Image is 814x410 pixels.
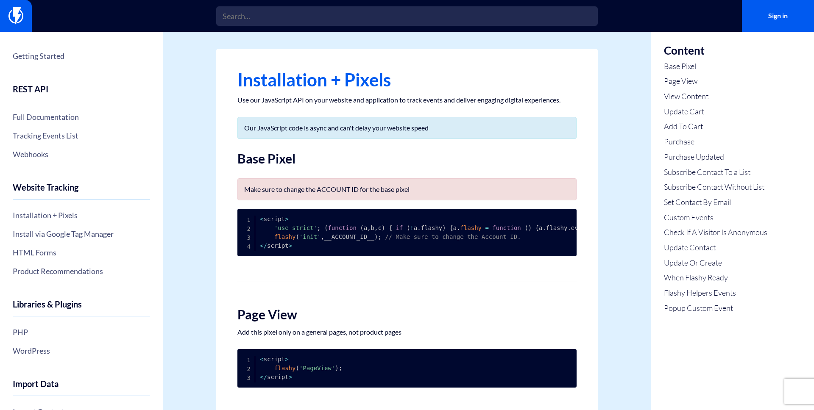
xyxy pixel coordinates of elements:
[321,233,324,240] span: ,
[216,6,598,26] input: Search...
[389,224,392,231] span: {
[13,208,150,222] a: Installation + Pixels
[396,224,403,231] span: if
[13,264,150,278] a: Product Recommendations
[374,224,378,231] span: ,
[382,224,385,231] span: )
[13,128,150,143] a: Tracking Events List
[442,224,446,231] span: )
[664,91,767,102] a: View Content
[664,106,767,117] a: Update Cart
[664,44,767,57] h3: Content
[237,152,577,166] h2: Base Pixel
[317,224,321,231] span: ;
[13,183,150,199] h4: Website Tracking
[360,224,363,231] span: (
[324,224,328,231] span: (
[260,356,263,363] span: <
[13,49,150,63] a: Getting Started
[664,136,767,147] a: Purchase
[664,182,767,193] a: Subscribe Contact Without List
[295,365,299,371] span: (
[13,325,150,339] a: PHP
[13,379,150,396] h4: Import Data
[364,224,382,231] span: a b c
[260,374,263,380] span: <
[664,152,767,163] a: Purchase Updated
[13,344,150,358] a: WordPress
[264,242,267,249] span: /
[374,233,378,240] span: )
[237,96,577,104] p: Use our JavaScript API on your website and application to track events and deliver engaging digit...
[328,224,356,231] span: function
[299,233,321,240] span: 'init'
[260,216,263,222] span: <
[664,258,767,269] a: Update Or Create
[244,185,570,194] p: Make sure to change the ACCOUNT ID for the base pixel
[417,224,421,231] span: .
[367,224,371,231] span: ,
[237,70,577,89] h1: Installation + Pixels
[274,233,296,240] span: flashy
[13,84,150,101] h4: REST API
[567,224,571,231] span: .
[664,303,767,314] a: Popup Custom Event
[535,224,539,231] span: {
[339,365,342,371] span: ;
[274,365,296,371] span: flashy
[244,124,570,132] p: Our JavaScript code is async and can't delay your website speed
[524,224,528,231] span: (
[664,197,767,208] a: Set Contact By Email
[449,224,453,231] span: {
[664,167,767,178] a: Subscribe Contact To a List
[289,242,292,249] span: >
[237,307,577,321] h2: Page View
[13,110,150,124] a: Full Documentation
[13,227,150,241] a: Install via Google Tag Manager
[13,147,150,161] a: Webhooks
[664,76,767,87] a: Page View
[664,212,767,223] a: Custom Events
[274,224,317,231] span: 'use strict'
[407,224,410,231] span: (
[13,245,150,260] a: HTML Forms
[335,365,338,371] span: )
[460,224,482,231] span: flashy
[485,224,488,231] span: =
[410,224,413,231] span: !
[664,288,767,299] a: Flashy Helpers Events
[13,299,150,316] h4: Libraries & Plugins
[285,356,288,363] span: >
[664,121,767,132] a: Add To Cart
[295,233,299,240] span: (
[664,61,767,72] a: Base Pixel
[664,272,767,283] a: When Flashy Ready
[385,233,521,240] span: // Make sure to change the Account ID.
[237,328,577,336] p: Add this pixel only on a general pages, not product pages
[285,216,288,222] span: >
[260,242,263,249] span: <
[299,365,335,371] span: 'PageView'
[664,227,767,238] a: Check If A Visitor Is Anonymous
[289,374,292,380] span: >
[492,224,521,231] span: function
[542,224,546,231] span: .
[664,242,767,253] a: Update Contact
[264,374,267,380] span: /
[457,224,460,231] span: .
[528,224,532,231] span: )
[260,356,342,380] code: script script
[378,233,381,240] span: ;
